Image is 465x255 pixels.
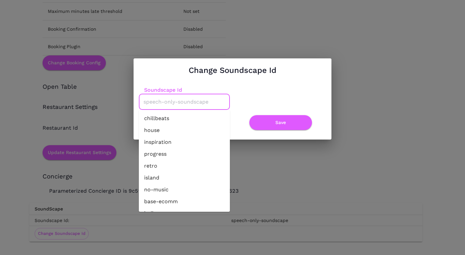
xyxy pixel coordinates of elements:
[139,112,230,124] li: chillbeats
[189,64,276,77] h1: Change Soundscape Id
[139,172,230,184] li: island
[139,148,230,160] li: progress
[142,97,227,107] input: speech-only-soundscape
[139,160,230,172] li: retro
[139,184,230,196] li: no-music
[139,207,230,219] li: indie
[139,196,230,207] li: base-ecomm
[139,136,230,148] li: inspiration
[249,115,312,130] button: Save
[139,124,230,136] li: house
[139,86,230,94] label: Soundscape Id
